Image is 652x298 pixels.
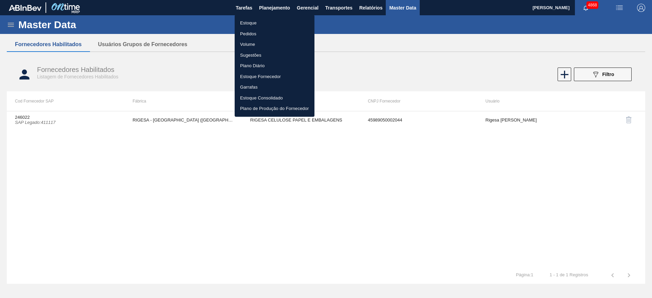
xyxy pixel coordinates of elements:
a: Pedidos [235,29,314,39]
a: Plano de Produção do Fornecedor [235,103,314,114]
a: Estoque [235,18,314,29]
a: Garrafas [235,82,314,93]
a: Estoque Fornecedor [235,71,314,82]
a: Sugestões [235,50,314,61]
a: Volume [235,39,314,50]
a: Plano Diário [235,60,314,71]
a: Estoque Consolidado [235,93,314,104]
